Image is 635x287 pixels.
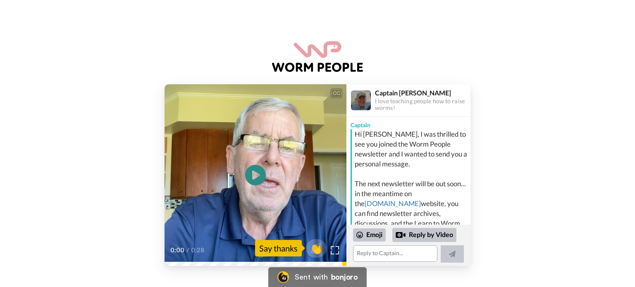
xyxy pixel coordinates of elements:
[255,240,302,256] div: Say thanks
[331,89,341,97] div: CC
[277,271,289,283] img: Bonjoro Logo
[170,245,185,255] span: 0:00
[191,245,205,255] span: 0:28
[268,267,367,287] a: Bonjoro LogoSent withbonjoro
[392,228,456,242] div: Reply by Video
[355,129,468,238] div: Hi [PERSON_NAME], I was thrilled to see you joined the Worm People newsletter and I wanted to sen...
[375,98,470,112] div: I love teaching people how to raise worms!
[375,89,470,97] div: Captain [PERSON_NAME]
[351,90,371,110] img: Profile Image
[331,246,339,254] img: Full screen
[306,239,327,258] button: 👏
[186,245,189,255] span: /
[396,230,406,240] div: Reply by Video
[346,117,470,129] div: Captain
[353,228,386,242] div: Emoji
[331,273,358,281] div: bonjoro
[365,199,421,208] a: [DOMAIN_NAME]
[295,273,328,281] div: Sent with
[272,41,363,72] img: logo
[306,242,327,255] span: 👏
